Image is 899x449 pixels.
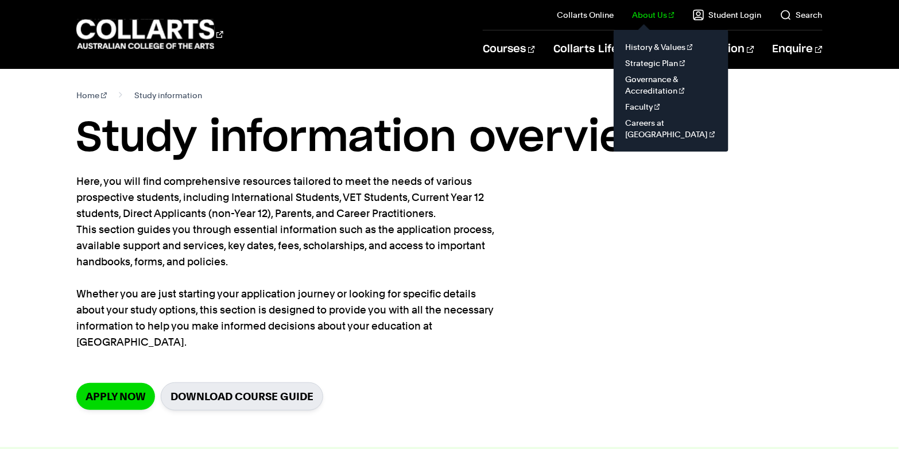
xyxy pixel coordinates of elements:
[76,18,223,51] div: Go to homepage
[557,9,614,21] a: Collarts Online
[76,113,823,164] h1: Study information overview
[773,30,823,68] a: Enquire
[483,30,535,68] a: Courses
[780,9,823,21] a: Search
[623,99,719,115] a: Faculty
[623,71,719,99] a: Governance & Accreditation
[134,87,202,103] span: Study information
[623,39,719,55] a: History & Values
[161,382,323,411] a: Download Course Guide
[693,9,762,21] a: Student Login
[76,173,495,350] p: Here, you will find comprehensive resources tailored to meet the needs of various prospective stu...
[623,115,719,142] a: Careers at [GEOGRAPHIC_DATA]
[623,55,719,71] a: Strategic Plan
[76,87,107,103] a: Home
[76,383,155,410] a: Apply Now
[553,30,627,68] a: Collarts Life
[632,9,675,21] a: About Us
